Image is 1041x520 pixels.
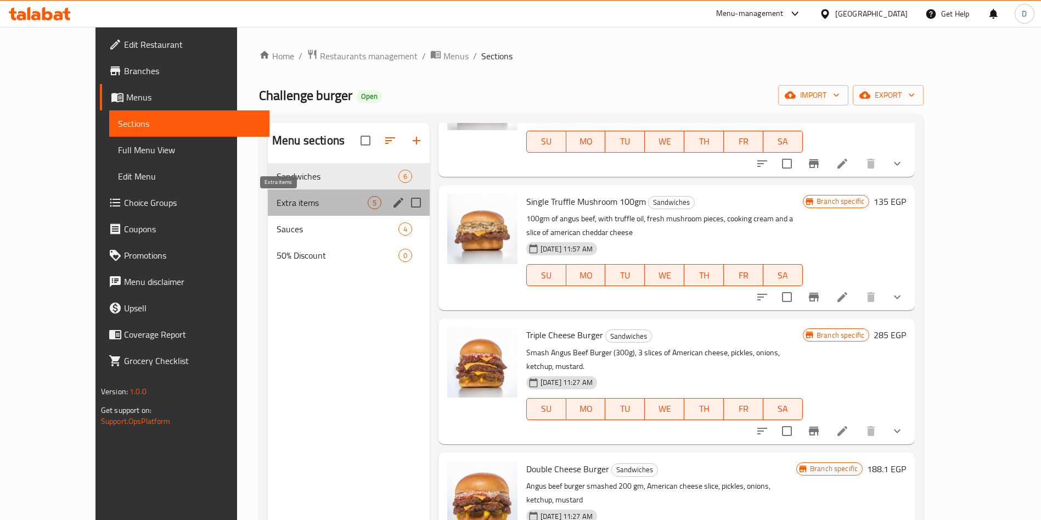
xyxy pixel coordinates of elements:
[101,384,128,399] span: Version:
[884,284,910,310] button: show more
[768,401,798,417] span: SA
[272,132,345,149] h2: Menu sections
[447,194,517,264] img: Single Truffle Mushroom 100gm
[100,295,269,321] a: Upsell
[536,377,597,388] span: [DATE] 11:27 AM
[612,463,657,476] span: Sandwiches
[531,267,562,283] span: SU
[399,224,412,234] span: 4
[124,354,261,367] span: Grocery Checklist
[749,284,775,310] button: sort-choices
[571,267,601,283] span: MO
[763,264,803,286] button: SA
[768,133,798,149] span: SA
[377,127,403,154] span: Sort sections
[531,401,562,417] span: SU
[277,222,398,236] div: Sauces
[307,49,418,63] a: Restaurants management
[749,418,775,444] button: sort-choices
[259,83,352,108] span: Challenge burger
[689,133,719,149] span: TH
[891,157,904,170] svg: Show Choices
[571,401,601,417] span: MO
[399,171,412,182] span: 6
[473,49,477,63] li: /
[526,346,803,373] p: Smash Angus Beef Burger (300g), 3 slices of American cheese, pickles, onions, ketchup, mustard.
[874,327,906,343] h6: 285 EGP
[605,329,652,343] div: Sandwiches
[566,398,606,420] button: MO
[403,127,430,154] button: Add section
[124,222,261,236] span: Coupons
[124,196,261,209] span: Choice Groups
[610,133,640,149] span: TU
[268,189,430,216] div: Extra items5edit
[763,398,803,420] button: SA
[858,150,884,177] button: delete
[101,403,151,417] span: Get support on:
[867,461,906,477] h6: 188.1 EGP
[100,31,269,58] a: Edit Restaurant
[749,150,775,177] button: sort-choices
[299,49,302,63] li: /
[645,398,684,420] button: WE
[728,133,759,149] span: FR
[100,321,269,348] a: Coverage Report
[778,85,848,105] button: import
[357,90,382,103] div: Open
[124,38,261,51] span: Edit Restaurant
[724,131,763,153] button: FR
[566,131,606,153] button: MO
[118,143,261,156] span: Full Menu View
[526,327,603,343] span: Triple Cheese Burger
[610,267,640,283] span: TU
[689,267,719,283] span: TH
[354,129,377,152] span: Select all sections
[724,398,763,420] button: FR
[277,196,368,209] span: Extra items
[605,131,645,153] button: TU
[118,117,261,130] span: Sections
[526,131,566,153] button: SU
[100,216,269,242] a: Coupons
[526,479,796,507] p: Angus beef burger smashed 200 gm, American cheese slice, pickles, onions, ketchup, mustard
[812,330,869,340] span: Branch specific
[536,244,597,254] span: [DATE] 11:57 AM
[443,49,469,63] span: Menus
[481,49,513,63] span: Sections
[531,133,562,149] span: SU
[526,398,566,420] button: SU
[649,267,680,283] span: WE
[806,463,862,474] span: Branch specific
[812,196,869,206] span: Branch specific
[268,242,430,269] div: 50% Discount0
[606,330,651,343] span: Sandwiches
[768,267,798,283] span: SA
[277,170,398,183] div: Sandwiches
[836,424,849,438] a: Edit menu item
[526,212,803,239] p: 100gm of angus beef, with truffle oil, fresh mushroom pieces, cooking cream and a slice of americ...
[268,216,430,242] div: Sauces4
[398,222,412,236] div: items
[605,264,645,286] button: TU
[874,194,906,209] h6: 135 EGP
[390,194,407,211] button: edit
[858,284,884,310] button: delete
[100,58,269,84] a: Branches
[526,193,646,210] span: Single Truffle Mushroom 100gm
[101,414,171,428] a: Support.OpsPlatform
[645,264,684,286] button: WE
[1022,8,1027,20] span: D
[853,85,924,105] button: export
[605,398,645,420] button: TU
[728,401,759,417] span: FR
[571,133,601,149] span: MO
[775,420,798,443] span: Select to update
[858,418,884,444] button: delete
[124,301,261,315] span: Upsell
[126,91,261,104] span: Menus
[130,384,147,399] span: 1.0.0
[277,249,398,262] span: 50% Discount
[801,418,827,444] button: Branch-specific-item
[787,88,840,102] span: import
